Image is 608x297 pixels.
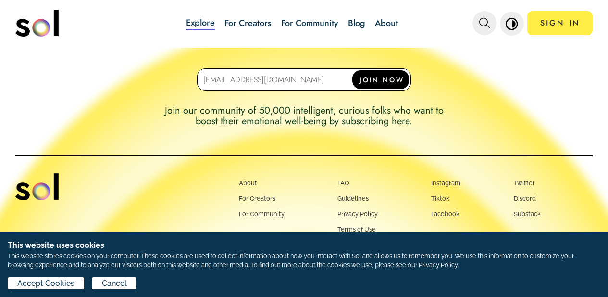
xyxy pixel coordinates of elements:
h1: This website uses cookies [8,240,600,251]
p: Join our community of 50,000 intelligent, curious folks who want to boost their emotional well-be... [158,105,451,127]
a: SIGN IN [527,11,593,35]
input: Enter your email [197,68,411,91]
a: Blog [348,17,365,29]
a: FAQ [337,180,349,187]
a: Terms of Use [337,226,376,233]
a: For Community [239,210,285,218]
nav: main navigation [15,6,593,40]
a: Substack [514,210,541,218]
a: About [375,17,398,29]
img: sol [15,173,59,200]
a: About [239,180,257,187]
a: For Community [281,17,338,29]
a: Facebook [431,210,459,218]
a: For Creators [224,17,272,29]
a: Tiktok [431,195,449,202]
span: Accept Cookies [17,278,74,289]
a: Guidelines [337,195,369,202]
span: Cancel [102,278,127,289]
button: Cancel [92,277,136,289]
a: Twitter [514,180,535,187]
a: Privacy Policy [337,210,378,218]
button: JOIN NOW [352,70,409,89]
img: logo [15,10,59,37]
a: Instagram [431,180,460,187]
a: Explore [186,16,215,30]
a: Discord [514,195,536,202]
p: This website stores cookies on your computer. These cookies are used to collect information about... [8,251,600,270]
a: For Creators [239,195,275,202]
button: Accept Cookies [8,277,84,289]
